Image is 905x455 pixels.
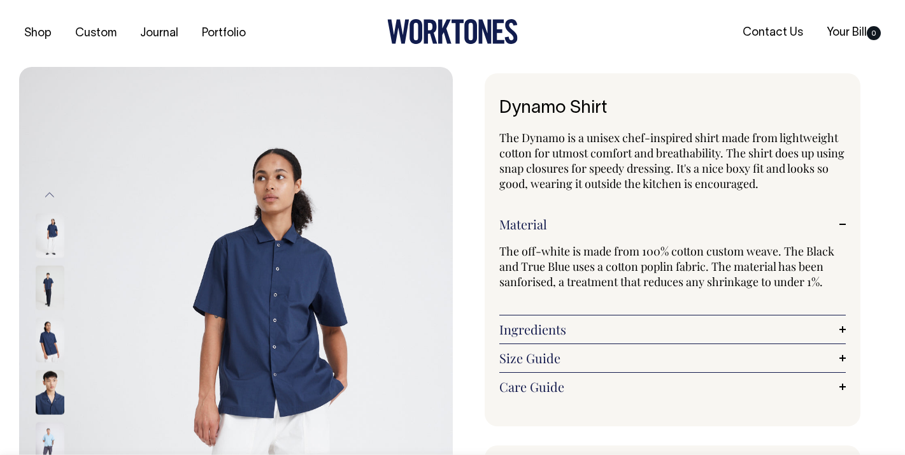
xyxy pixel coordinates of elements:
[822,22,886,43] a: Your Bill0
[36,317,64,362] img: dark-navy
[36,265,64,310] img: dark-navy
[36,370,64,414] img: dark-navy
[499,350,846,366] a: Size Guide
[499,217,846,232] a: Material
[738,22,808,43] a: Contact Us
[867,26,881,40] span: 0
[36,213,64,257] img: dark-navy
[40,181,59,210] button: Previous
[499,322,846,337] a: Ingredients
[19,23,57,44] a: Shop
[499,243,834,289] span: The off-white is made from 100% cotton custom weave. The Black and True Blue uses a cotton poplin...
[499,379,846,394] a: Care Guide
[197,23,251,44] a: Portfolio
[499,130,844,191] span: The Dynamo is a unisex chef-inspired shirt made from lightweight cotton for utmost comfort and br...
[499,99,846,119] h1: Dynamo Shirt
[135,23,183,44] a: Journal
[70,23,122,44] a: Custom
